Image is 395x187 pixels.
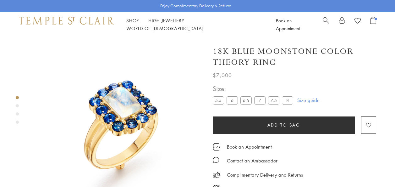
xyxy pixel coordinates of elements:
label: 6 [227,96,238,104]
label: 8 [282,96,293,104]
a: High JewelleryHigh Jewellery [148,17,184,24]
p: Enjoy Complimentary Delivery & Returns [160,3,232,9]
label: 7 [254,96,266,104]
label: 7.5 [268,96,279,104]
label: 5.5 [213,96,224,104]
img: icon_appointment.svg [213,143,220,150]
span: Size: [213,83,296,94]
img: Temple St. Clair [19,17,114,24]
a: ShopShop [126,17,139,24]
nav: Main navigation [126,17,262,32]
label: 6.5 [240,96,252,104]
a: Open Shopping Bag [370,17,376,32]
a: Size guide [297,97,320,103]
button: Add to bag [213,116,355,134]
img: icon_delivery.svg [213,171,221,179]
div: Contact an Ambassador [227,157,277,165]
p: Complimentary Delivery and Returns [227,171,303,179]
span: Add to bag [267,122,300,128]
span: $7,000 [213,71,232,79]
div: Product gallery navigation [16,94,19,129]
h1: 18K Blue Moonstone Color Theory Ring [213,46,376,68]
a: Book an Appointment [276,17,300,31]
img: MessageIcon-01_2.svg [213,157,219,163]
a: View Wishlist [354,17,361,26]
a: Book an Appointment [227,143,272,150]
a: Search [323,17,329,32]
a: World of [DEMOGRAPHIC_DATA]World of [DEMOGRAPHIC_DATA] [126,25,203,31]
